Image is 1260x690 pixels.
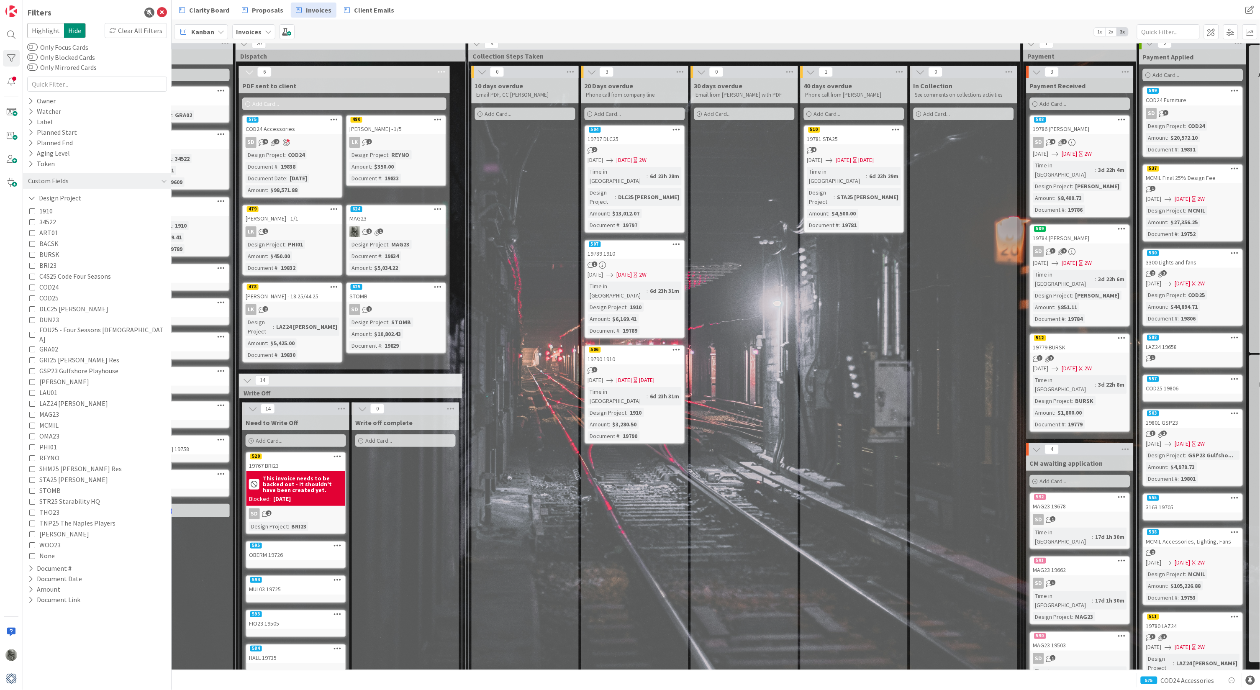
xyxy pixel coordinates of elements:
span: [DATE] [1062,149,1078,158]
span: Kanban [191,27,214,37]
span: 1 [1062,139,1067,144]
button: MCMIL [29,420,59,431]
span: MCMIL [39,420,59,431]
span: PDF sent to client [242,82,296,90]
div: 591 [1031,557,1129,564]
b: Invoices [236,28,262,36]
div: 538MCMIL Accessories, Lighting, Fans [1144,528,1242,547]
span: FOU25 - Four Seasons [DEMOGRAPHIC_DATA] [39,325,165,344]
span: [DATE] [1033,149,1049,158]
button: GRA02 [29,344,58,354]
div: 478 [243,283,342,291]
span: 30 days overdue [694,82,743,90]
div: 530 [1144,249,1242,257]
img: avatar [5,673,17,685]
div: 52019767 BRI23 [246,453,345,471]
div: 34522 19609 [130,131,229,149]
span: Add Card... [1040,100,1067,108]
button: None [29,550,55,561]
span: [DATE] [617,156,632,164]
span: 34522 [39,216,56,227]
label: Only Mirrored Cards [27,62,97,72]
span: 4 [811,147,817,152]
span: 0 [709,67,724,77]
button: Only Mirrored Cards [27,63,38,72]
span: [DATE] [807,156,823,164]
p: Email from [PERSON_NAME] with PDF [696,92,793,98]
span: 3 [1163,110,1169,115]
div: [PERSON_NAME] - 1/5 [347,123,446,134]
button: 34522 [29,216,56,227]
span: SHM25 [PERSON_NAME] Res [39,463,122,474]
div: 50919784 [PERSON_NAME] [1031,225,1129,244]
div: 557COD25 19806 [1144,375,1242,394]
button: DUN23 [29,314,59,325]
label: Only Focus Cards [27,42,88,52]
span: : [277,162,279,171]
div: BURSK 19730 [130,367,229,386]
div: 508 [1034,117,1046,123]
a: Clarity Board [174,3,234,18]
span: Add Card... [595,110,621,118]
div: Clear All Filters [105,23,167,38]
input: Quick Filter... [1137,24,1200,39]
div: 594 [246,576,345,584]
div: 599COD24 Furniture [1144,87,1242,105]
button: 1910 [29,205,53,216]
span: DLC25 [PERSON_NAME] [39,303,108,314]
a: Client Emails [339,3,399,18]
div: Planned Start [27,127,78,138]
button: TNP25 The Naples Players [29,518,115,528]
span: 4 [1050,139,1056,144]
div: 594MUL03 19725 [246,576,345,595]
div: SD [347,304,446,315]
span: [PERSON_NAME] [39,376,89,387]
span: : [1178,145,1179,154]
div: 591MAG23 19662 [1031,557,1129,575]
span: STA25 [PERSON_NAME] [39,474,108,485]
div: COD24 [286,150,307,159]
p: Phone call from [PERSON_NAME] [806,92,903,98]
div: 504 [585,126,684,133]
span: : [1185,121,1186,131]
span: 3x [1117,28,1128,36]
span: 40 days overdue [804,82,852,90]
div: SD [246,508,345,519]
div: 538 [1144,528,1242,536]
div: COD24 Accessories [243,123,342,134]
div: 6d 23h 28m [648,172,682,181]
div: 520 [246,453,345,460]
div: 511 [1144,613,1242,621]
div: SD [1146,108,1157,119]
div: SD [1031,246,1129,257]
span: MAG23 [39,409,59,420]
span: 20 [252,38,266,49]
div: Owner [27,96,56,106]
button: ART01 [29,227,58,238]
div: 508 [1031,116,1129,123]
div: $350.00 [372,162,396,171]
span: : [1095,165,1096,174]
span: 4 [485,38,499,49]
button: DLC25 [PERSON_NAME] [29,303,108,314]
div: Token [27,159,56,169]
button: WOO23 [29,539,61,550]
span: [DATE] [588,156,603,164]
span: 2x [1106,28,1117,36]
div: 19793 GRA02 [130,95,229,105]
div: SD [243,137,342,148]
button: [PERSON_NAME] [29,528,89,539]
button: SHM25 [PERSON_NAME] Res [29,463,122,474]
button: PHI01 [29,441,57,452]
div: BURSK 19468 [130,333,229,351]
div: COD24 19729 [130,402,229,420]
img: PA [349,226,360,237]
div: 19797 DLC25 [585,133,684,144]
div: 5303300 Lights and fans [1144,249,1242,268]
div: 19831 [1179,145,1198,154]
div: COD24 [1186,121,1207,131]
div: 34522 [173,154,192,163]
span: COD24 [39,282,59,292]
div: GRA02 [173,110,194,120]
button: LAZ24 [PERSON_NAME] [29,398,108,409]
